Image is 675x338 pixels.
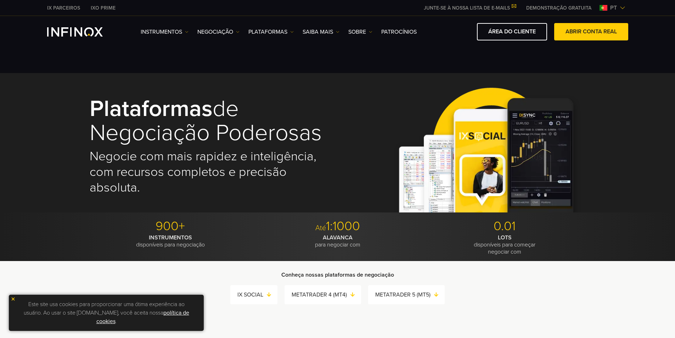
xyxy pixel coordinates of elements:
[375,290,445,300] a: METATRADER 5 (MT5)
[90,234,252,248] p: disponíveis para negociação
[257,234,418,248] p: para negociar com
[281,271,394,278] strong: Conheça nossas plataformas de negociação
[85,4,121,12] a: INFINOX
[315,224,326,232] span: Até
[90,218,252,234] p: 900+
[424,218,586,234] p: 0.01
[477,23,547,40] a: ÁREA DO CLIENTE
[292,290,361,300] a: METATRADER 4 (MT4)
[418,5,521,11] a: JUNTE-SE À NOSSA LISTA DE E-MAILS
[521,4,597,12] a: INFINOX MENU
[47,27,119,37] a: INFINOX Logo
[90,95,213,123] strong: Plataformas
[248,28,294,36] a: PLATAFORMAS
[197,28,240,36] a: NEGOCIAÇÃO
[149,234,192,241] strong: INSTRUMENTOS
[323,234,353,241] strong: ALAVANCA
[257,218,418,234] p: 1:1000
[498,234,512,241] strong: LOTS
[11,297,16,301] img: yellow close icon
[141,28,189,36] a: Instrumentos
[12,298,200,327] p: Este site usa cookies para proporcionar uma ótima experiência ao usuário. Ao usar o site [DOMAIN_...
[237,290,277,300] a: IX SOCIAL
[42,4,85,12] a: INFINOX
[90,149,328,195] h2: Negocie com mais rapidez e inteligência, com recursos completos e precisão absoluta.
[554,23,628,40] a: ABRIR CONTA REAL
[424,234,586,255] p: disponíveis para começar negociar com
[348,28,372,36] a: SOBRE
[607,4,620,12] span: pt
[303,28,339,36] a: Saiba mais
[381,28,417,36] a: Patrocínios
[90,97,328,145] h1: de negociação poderosas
